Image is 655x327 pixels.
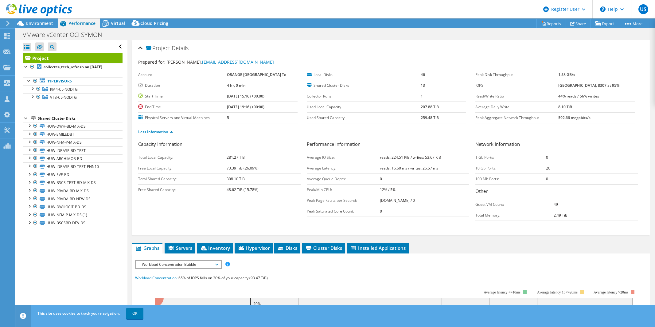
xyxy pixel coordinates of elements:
a: OK [126,308,143,319]
label: Prepared for: [138,59,166,65]
label: Peak Disk Throughput [475,72,559,78]
h3: Other [475,188,638,196]
span: Hypervisor [238,245,270,251]
label: Collector Runs [307,93,421,99]
a: KM4-CL-NODTG [23,85,123,93]
a: HUW-IDBASE-BD-TEST-PNN10 [23,162,123,170]
label: Peak Aggregate Network Throughput [475,115,559,121]
b: 12% / 5% [380,187,396,192]
label: Start Time [138,93,227,99]
a: VTB-CL-NODTG [23,93,123,101]
b: 2.49 TiB [554,213,567,218]
a: HUW-NFM-P-MIX-DS [23,138,123,146]
div: Shared Cluster Disks [38,115,123,122]
span: US [638,4,648,14]
span: Performance [68,20,96,26]
h1: VMware vCenter OCI SYMON [20,31,111,38]
a: Share [566,19,591,28]
b: 308.10 TiB [227,176,245,181]
label: Used Shared Capacity [307,115,421,121]
a: Less Information [138,129,173,134]
td: 10 Gb Ports: [475,163,546,173]
label: Average Daily Write [475,104,559,110]
label: Used Local Capacity [307,104,421,110]
b: 4 hr, 0 min [227,83,246,88]
b: 20 [546,165,550,171]
b: [DATE] 19:16 (+00:00) [227,104,264,110]
a: Hypervisors [23,77,123,85]
h3: Network Information [475,141,638,149]
h3: Capacity Information [138,141,301,149]
b: ORANGE [GEOGRAPHIC_DATA] To [227,72,286,77]
a: HUW-SMILEDBT [23,130,123,138]
a: HUW-PRADA-BD-MIX-DS [23,187,123,195]
b: 0 [546,176,548,181]
b: 1 [421,94,423,99]
svg: \n [600,6,606,12]
b: 73.39 TiB (26.09%) [227,165,259,171]
label: Shared Cluster Disks [307,82,421,89]
span: Inventory [200,245,230,251]
label: Local Disks [307,72,421,78]
b: 592.66 megabits/s [558,115,591,120]
span: Cloud Pricing [140,20,168,26]
td: Free Shared Capacity: [138,184,227,195]
b: 44% reads / 56% writes [558,94,599,99]
a: [EMAIL_ADDRESS][DOMAIN_NAME] [202,59,274,65]
td: Guest VM Count: [475,199,554,210]
b: 259.48 TiB [421,115,439,120]
label: IOPS [475,82,559,89]
b: 49 [554,202,558,207]
a: Reports [536,19,566,28]
b: [GEOGRAPHIC_DATA], 8307 at 95% [558,83,619,88]
b: [DATE] 15:16 (+00:00) [227,94,264,99]
span: Environment [26,20,53,26]
b: 0 [380,176,382,181]
td: Free Local Capacity: [138,163,227,173]
a: HUW-IDBASE-BD-TEST [23,146,123,154]
td: Average Latency: [307,163,380,173]
a: HUW-BSCSBD-DEV-DS [23,219,123,227]
span: 65% of IOPS falls on 20% of your capacity (93.47 TiB) [178,275,268,281]
a: HUW-NFM-P-MIX-DS (1) [23,211,123,219]
span: KM4-CL-NODTG [50,87,78,92]
td: Average IO Size: [307,152,380,163]
b: 1.58 GB/s [558,72,575,77]
b: 5 [227,115,229,120]
span: Workload Concentration Bubble [139,261,218,268]
a: Export [591,19,619,28]
a: HUW-PRADA-BD-NEW-DS [23,195,123,203]
span: Cluster Disks [305,245,342,251]
h3: Performance Information [307,141,469,149]
td: 100 Mb Ports: [475,173,546,184]
span: [PERSON_NAME], [166,59,274,65]
b: reads: 224.51 KiB / writes: 53.67 KiB [380,155,441,160]
a: collectes_tech_refresh on [DATE] [23,63,123,71]
td: Average Queue Depth: [307,173,380,184]
b: 0 [380,209,382,214]
span: VTB-CL-NODTG [50,95,77,100]
span: Graphs [135,245,159,251]
span: Servers [168,245,192,251]
text: Average latency >20ms [593,290,628,294]
a: HUW-EVE-BD [23,171,123,179]
b: 13 [421,83,425,88]
b: 207.88 TiB [421,104,439,110]
b: reads: 16.60 ms / writes: 26.57 ms [380,165,438,171]
a: HUW-BSCS-TEST-BD-MIX-DS [23,179,123,187]
b: 8.10 TiB [558,104,572,110]
label: Account [138,72,227,78]
label: Physical Servers and Virtual Machines [138,115,227,121]
td: Total Shared Capacity: [138,173,227,184]
span: Details [172,44,189,52]
td: 1 Gb Ports: [475,152,546,163]
b: 281.27 TiB [227,155,245,160]
span: Workload Concentration: [135,275,177,281]
b: [DOMAIN_NAME] / 0 [380,198,415,203]
span: Installed Applications [350,245,406,251]
b: 48.62 TiB (15.78%) [227,187,259,192]
td: Peak/Min CPU: [307,184,380,195]
span: This site uses cookies to track your navigation. [37,311,120,316]
a: HUW-DWH-BD-MIX-DS [23,122,123,130]
a: More [619,19,647,28]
